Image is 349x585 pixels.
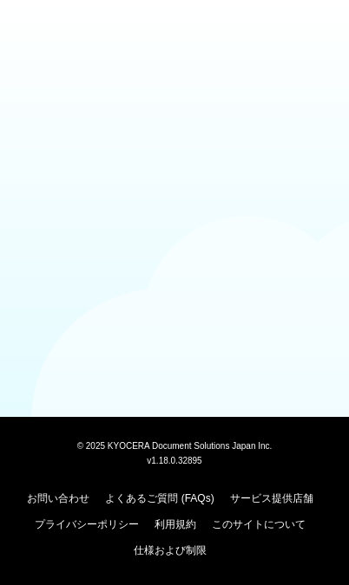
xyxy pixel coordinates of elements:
[27,492,89,504] a: お問い合わせ
[147,455,201,465] span: v1.18.0.32895
[155,518,196,530] a: 利用規約
[35,518,139,530] a: プライバシーポリシー
[134,544,207,556] a: 仕様および制限
[230,492,313,504] a: サービス提供店舗
[105,492,214,504] a: よくあるご質問 (FAQs)
[212,518,306,530] a: このサイトについて
[77,439,273,451] span: © 2025 KYOCERA Document Solutions Japan Inc.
